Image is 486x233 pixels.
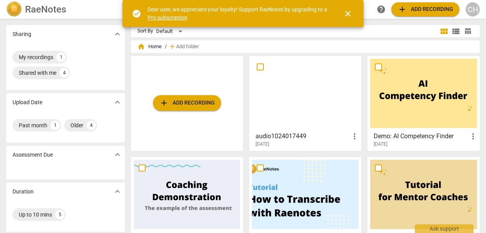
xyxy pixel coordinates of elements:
span: [DATE] [374,141,387,148]
div: Default [156,25,185,38]
h3: Demo: AI Competency Finder [374,132,468,141]
p: Assessment Due [13,151,53,159]
span: expand_more [113,187,122,196]
div: 4 [86,121,96,130]
div: My recordings [19,53,53,61]
span: help [376,5,386,14]
span: Home [137,43,162,51]
div: Shared with me [19,69,56,77]
span: add [168,43,176,51]
span: add [398,5,407,14]
div: Ask support [415,224,473,233]
button: Close [338,4,357,23]
button: Show more [112,28,123,40]
span: [DATE] [256,141,269,148]
span: Add recording [398,5,453,14]
img: Logo [6,2,22,17]
div: Past month [19,121,47,129]
span: Add recording [159,98,215,108]
span: add [159,98,169,108]
span: view_module [439,27,449,36]
span: home [137,43,145,51]
a: LogoRaeNotes [6,2,123,17]
span: Add folder [176,44,199,50]
button: Show more [112,186,123,197]
h3: audio1024017449 [256,132,350,141]
a: audio1024017449[DATE] [252,59,358,147]
a: Help [374,2,388,16]
a: Demo: AI Competency Finder[DATE] [370,59,477,147]
div: Older [70,121,83,129]
span: / [165,44,167,50]
div: 5 [55,210,65,219]
span: table_chart [464,27,472,35]
div: Sort By [137,28,153,34]
span: expand_more [113,150,122,159]
p: Duration [13,188,34,196]
span: view_list [451,27,461,36]
span: expand_more [113,29,122,39]
button: Show more [112,149,123,161]
h2: RaeNotes [25,4,66,15]
button: List view [450,25,462,37]
a: Pro subscription [148,14,187,21]
div: Dear user, we appreciate your loyalty! Support RaeNotes by upgrading to a [148,5,329,22]
p: Upload Date [13,98,42,107]
div: 1 [56,52,66,62]
button: Show more [112,96,123,108]
button: Tile view [438,25,450,37]
p: Sharing [13,30,31,38]
button: Upload [391,2,459,16]
div: 4 [59,68,69,78]
span: close [343,9,353,18]
span: expand_more [113,98,122,107]
button: Table view [462,25,473,37]
div: Up to 10 mins [19,211,52,219]
span: more_vert [468,132,478,141]
span: check_circle [132,9,141,18]
span: more_vert [350,132,359,141]
button: Upload [153,95,221,111]
div: 1 [50,121,60,130]
button: CH [466,2,480,16]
